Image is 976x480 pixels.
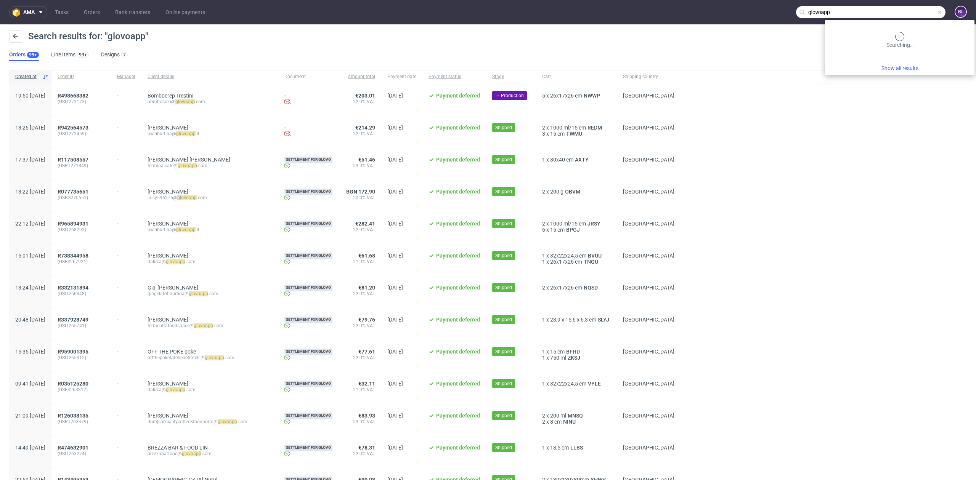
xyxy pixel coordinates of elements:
span: [GEOGRAPHIC_DATA] [623,189,674,195]
div: - [117,378,135,387]
div: x [542,227,611,233]
span: [GEOGRAPHIC_DATA] [623,381,674,387]
span: [DATE] [387,93,403,99]
span: REDM [586,125,604,131]
span: R474632901 [58,445,88,451]
span: (GSIT268292) [58,227,105,233]
span: 8 cm [550,419,562,425]
span: TNQU [582,259,600,265]
span: €32.11 [358,381,375,387]
span: [DATE] [387,157,403,163]
a: Orders99+ [9,49,39,61]
div: - [117,122,135,131]
span: 15 cm [550,349,565,355]
span: 15 cm [550,131,565,137]
div: dom|specialitycoffee&foodporto@ .com [148,419,272,425]
span: [GEOGRAPHIC_DATA] [623,221,674,227]
span: €203.01 [355,93,375,99]
span: Shipped [495,124,512,131]
a: OBVM [563,189,582,195]
span: Settlement for Glovo [284,413,332,419]
span: 1 [542,253,545,259]
span: 17:37 [DATE] [15,157,45,163]
a: Bombocrep Trestini [148,93,193,99]
div: x [542,259,611,265]
span: Payment status [429,74,480,80]
span: 15 cm [550,227,565,233]
a: [PERSON_NAME] [148,253,188,259]
span: (GSIT272459) [58,131,105,137]
span: ZKSJ [566,355,582,361]
div: x [542,157,611,163]
span: Shipped [495,284,512,291]
span: 2 [542,419,545,425]
span: 32x22x24,5 cm [550,381,586,387]
div: - [284,93,334,106]
a: R332131894 [58,285,90,291]
span: 13:24 [DATE] [15,285,45,291]
span: BPGJ [565,227,581,233]
div: - [284,125,334,138]
span: Created at [15,74,39,80]
div: x [542,349,611,355]
span: 32x22x24,5 cm [550,253,586,259]
span: 30x40 cm [550,157,573,163]
span: 2 [542,285,545,291]
div: x [542,413,611,419]
a: [PERSON_NAME] [148,317,188,323]
div: daluca@ .com [148,259,272,265]
a: R942564573 [58,125,90,131]
span: Payment deferred [436,413,480,419]
span: 23.0% VAT [346,163,375,169]
span: 15:01 [DATE] [15,253,45,259]
span: [DATE] [387,445,403,451]
span: 2 [542,413,545,419]
span: SLYJ [596,317,611,323]
span: (GSES267921) [58,259,105,265]
span: R498668382 [58,93,88,99]
span: Payment deferred [436,93,480,99]
a: [PERSON_NAME] [148,125,188,131]
div: x [542,381,611,387]
a: R077735651 [58,189,90,195]
span: Document [284,74,334,80]
span: 22.0% VAT [346,291,375,297]
span: [GEOGRAPHIC_DATA] [623,93,674,99]
div: - [117,90,135,99]
div: x [542,355,611,361]
span: Shipped [495,412,512,419]
span: ama [23,10,35,15]
span: [GEOGRAPHIC_DATA] [623,253,674,259]
span: Payment deferred [436,157,480,163]
span: Payment deferred [436,349,480,355]
span: R035125280 [58,381,88,387]
span: (GSIT265741) [58,323,105,329]
a: R337928749 [58,317,90,323]
span: 2 [542,221,545,227]
mark: glovoapp [175,99,195,104]
div: x [542,125,611,131]
span: (GSPT263379) [58,419,105,425]
span: BGN 172.90 [346,189,375,195]
span: [GEOGRAPHIC_DATA] [623,157,674,163]
span: 15:35 [DATE] [15,349,45,355]
span: Payment deferred [436,445,480,451]
span: 26x17x26 cm [550,285,582,291]
a: AXTY [573,157,590,163]
span: €214.29 [355,125,375,131]
span: [GEOGRAPHIC_DATA] [623,445,674,451]
span: Shipped [495,316,512,323]
span: €83.93 [358,413,375,419]
div: x [542,131,611,137]
span: Search results for: "glovoapp" [28,31,148,42]
span: Client details [148,74,272,80]
span: BVUU [586,253,603,259]
mark: glovoapp [218,419,237,424]
span: 13:22 [DATE] [15,189,45,195]
span: Payment deferred [436,125,480,131]
div: - [117,282,135,291]
a: Show all results [828,64,971,72]
span: Payment deferred [436,381,480,387]
span: R738344958 [58,253,88,259]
